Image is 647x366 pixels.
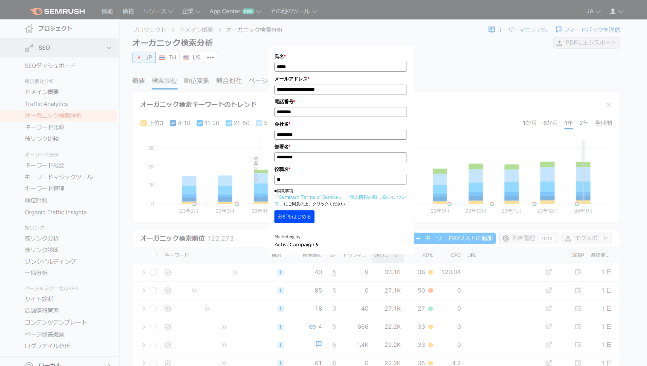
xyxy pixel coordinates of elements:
[274,143,407,151] label: 部署名
[274,188,407,207] p: ■同意事項 にご同意の上、クリックください
[274,75,407,83] label: メールアドレス
[274,120,407,128] label: 会社名
[274,194,343,200] a: 「Semrush Terms of Service」
[274,210,314,223] button: 分析をはじめる
[274,53,407,60] label: 氏名
[274,194,406,207] a: 「個人情報の取り扱いについて」
[274,98,407,105] label: 電話番号
[274,233,407,241] div: Marketing by
[274,165,407,173] label: 役職名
